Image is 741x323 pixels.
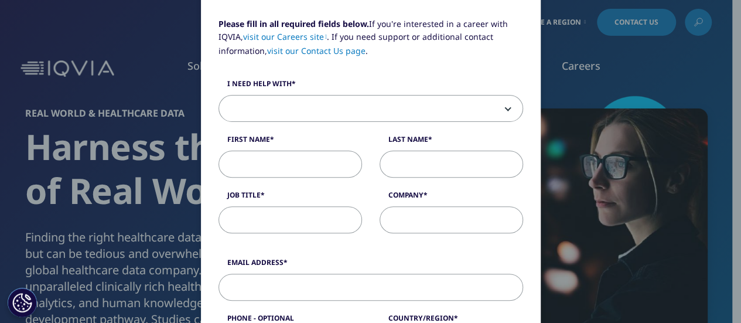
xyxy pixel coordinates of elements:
[8,288,37,317] button: Cookies Settings
[218,79,523,95] label: I need help with
[218,134,362,151] label: First Name
[267,45,366,56] a: visit our Contact Us page
[218,257,523,274] label: Email Address
[218,18,523,66] p: If you're interested in a career with IQVIA, . If you need support or additional contact informat...
[380,190,523,206] label: Company
[380,134,523,151] label: Last Name
[243,31,327,42] a: visit our Careers site
[218,190,362,206] label: Job Title
[218,18,369,29] strong: Please fill in all required fields below.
